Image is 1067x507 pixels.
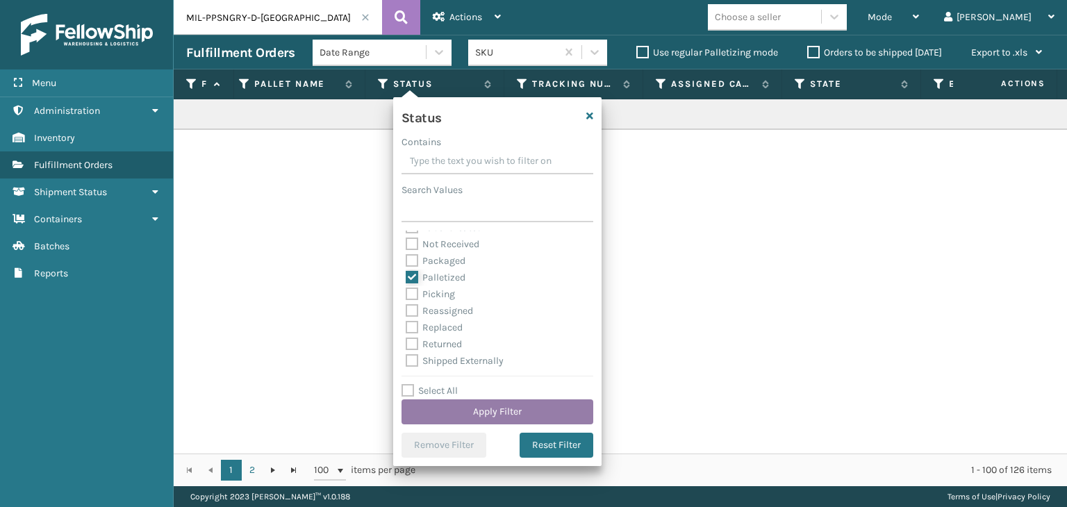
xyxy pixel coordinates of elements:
span: Administration [34,105,100,117]
input: Type the text you wish to filter on [402,149,593,174]
span: Fulfillment Orders [34,159,113,171]
label: Returned [406,338,462,350]
label: Replaced [406,322,463,333]
label: Search Values [402,183,463,197]
button: Reset Filter [520,433,593,458]
label: Shipped Externally [406,355,504,367]
h4: Status [402,106,442,126]
div: Date Range [320,45,427,60]
label: Pallet Name [254,78,338,90]
span: Containers [34,213,82,225]
label: Error [949,78,1033,90]
label: Contains [402,135,441,149]
label: Palletized [406,272,465,283]
h3: Fulfillment Orders [186,44,295,61]
span: Inventory [34,132,75,144]
a: Privacy Policy [998,492,1050,501]
span: Reports [34,267,68,279]
span: Go to the last page [288,465,299,476]
label: Select All [402,385,458,397]
div: 1 - 100 of 126 items [435,463,1052,477]
span: Batches [34,240,69,252]
span: Actions [449,11,482,23]
div: | [948,486,1050,507]
div: SKU [475,45,558,60]
label: Use regular Palletizing mode [636,47,778,58]
a: Go to the next page [263,460,283,481]
label: Status [393,78,477,90]
span: Mode [868,11,892,23]
span: Menu [32,77,56,89]
a: Go to the last page [283,460,304,481]
button: Remove Filter [402,433,486,458]
span: Export to .xls [971,47,1027,58]
p: Copyright 2023 [PERSON_NAME]™ v 1.0.188 [190,486,350,507]
a: Terms of Use [948,492,995,501]
label: Picking [406,288,455,300]
a: 1 [221,460,242,481]
a: 2 [242,460,263,481]
label: State [810,78,894,90]
span: Shipment Status [34,186,107,198]
span: items per page [314,460,415,481]
label: Not Received [406,238,479,250]
label: Assigned Carrier Service [671,78,755,90]
button: Apply Filter [402,399,593,424]
label: Reassigned [406,305,473,317]
label: Fulfillment Order Id [201,78,207,90]
span: Actions [957,72,1054,95]
img: logo [21,14,153,56]
span: 100 [314,463,335,477]
label: Tracking Number [532,78,616,90]
label: Orders to be shipped [DATE] [807,47,942,58]
span: Go to the next page [267,465,279,476]
div: Choose a seller [715,10,781,24]
label: Packaged [406,255,465,267]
